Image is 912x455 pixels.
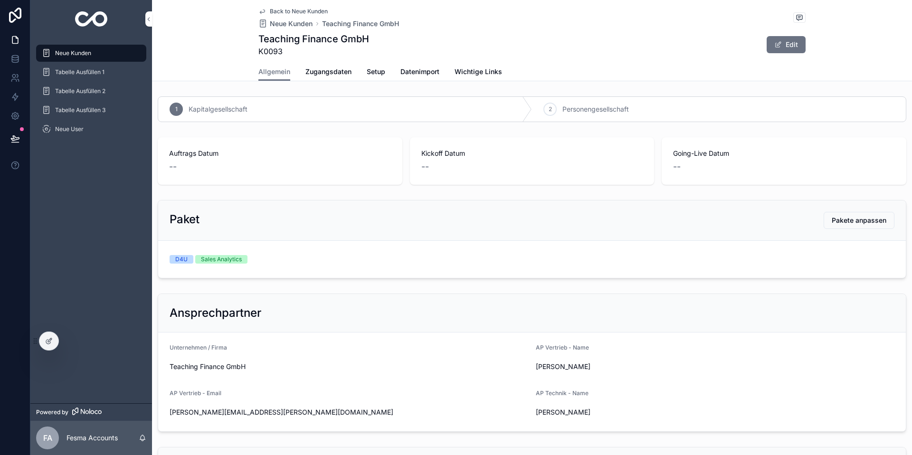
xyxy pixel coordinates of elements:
[305,63,351,82] a: Zugangsdaten
[201,255,242,264] div: Sales Analytics
[36,45,146,62] a: Neue Kunden
[169,160,177,173] span: --
[30,403,152,421] a: Powered by
[36,408,68,416] span: Powered by
[170,362,528,371] span: Teaching Finance GmbH
[367,63,385,82] a: Setup
[175,105,178,113] span: 1
[189,104,247,114] span: Kapitalgesellschaft
[832,216,886,225] span: Pakete anpassen
[673,160,681,173] span: --
[30,38,152,150] div: scrollable content
[673,149,895,158] span: Going-Live Datum
[75,11,108,27] img: App logo
[258,32,369,46] h1: Teaching Finance GmbH
[55,49,91,57] span: Neue Kunden
[66,433,118,443] p: Fesma Accounts
[170,408,528,417] span: [PERSON_NAME][EMAIL_ADDRESS][PERSON_NAME][DOMAIN_NAME]
[400,67,439,76] span: Datenimport
[824,212,894,229] button: Pakete anpassen
[270,19,313,28] span: Neue Kunden
[36,64,146,81] a: Tabelle Ausfüllen 1
[562,104,629,114] span: Personengesellschaft
[55,68,104,76] span: Tabelle Ausfüllen 1
[421,149,643,158] span: Kickoff Datum
[36,83,146,100] a: Tabelle Ausfüllen 2
[55,125,84,133] span: Neue User
[36,102,146,119] a: Tabelle Ausfüllen 3
[55,106,105,114] span: Tabelle Ausfüllen 3
[421,160,429,173] span: --
[400,63,439,82] a: Datenimport
[258,63,290,81] a: Allgemein
[536,389,589,397] span: AP Technik - Name
[258,67,290,76] span: Allgemein
[270,8,328,15] span: Back to Neue Kunden
[170,305,261,321] h2: Ansprechpartner
[549,105,552,113] span: 2
[455,63,502,82] a: Wichtige Links
[258,19,313,28] a: Neue Kunden
[536,362,712,371] span: [PERSON_NAME]
[536,408,712,417] span: [PERSON_NAME]
[322,19,399,28] a: Teaching Finance GmbH
[455,67,502,76] span: Wichtige Links
[55,87,105,95] span: Tabelle Ausfüllen 2
[36,121,146,138] a: Neue User
[170,389,221,397] span: AP Vertrieb - Email
[305,67,351,76] span: Zugangsdaten
[258,46,369,57] span: K0093
[367,67,385,76] span: Setup
[767,36,806,53] button: Edit
[170,344,227,351] span: Unternehmen / Firma
[43,432,52,444] span: FA
[258,8,328,15] a: Back to Neue Kunden
[536,344,589,351] span: AP Vertrieb - Name
[175,255,188,264] div: D4U
[170,212,199,227] h2: Paket
[169,149,391,158] span: Auftrags Datum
